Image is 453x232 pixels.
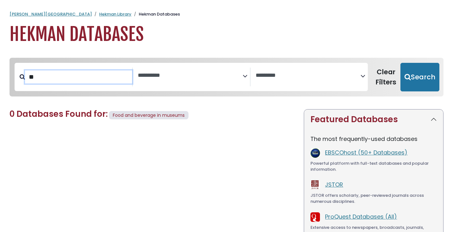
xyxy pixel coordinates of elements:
p: The most frequently-used databases [310,135,437,143]
button: Featured Databases [304,109,443,129]
li: Hekman Databases [131,11,180,17]
div: JSTOR offers scholarly, peer-reviewed journals across numerous disciplines. [310,192,437,205]
textarea: Search [138,72,243,79]
a: EBSCOhost (50+ Databases) [325,149,407,156]
textarea: Search [256,72,360,79]
a: ProQuest Databases (All) [325,213,397,221]
input: Search database by title or keyword [25,70,132,83]
a: Hekman Library [99,11,131,17]
div: Powerful platform with full-text databases and popular information. [310,160,437,173]
a: JSTOR [325,181,343,189]
a: [PERSON_NAME][GEOGRAPHIC_DATA] [10,11,92,17]
span: 0 Databases Found for: [10,108,108,120]
nav: breadcrumb [10,11,443,17]
span: Food and beverage in museums [113,112,185,118]
button: Submit for Search Results [400,63,439,91]
h1: Hekman Databases [10,24,443,45]
nav: Search filters [10,58,443,96]
button: Clear Filters [372,63,400,91]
